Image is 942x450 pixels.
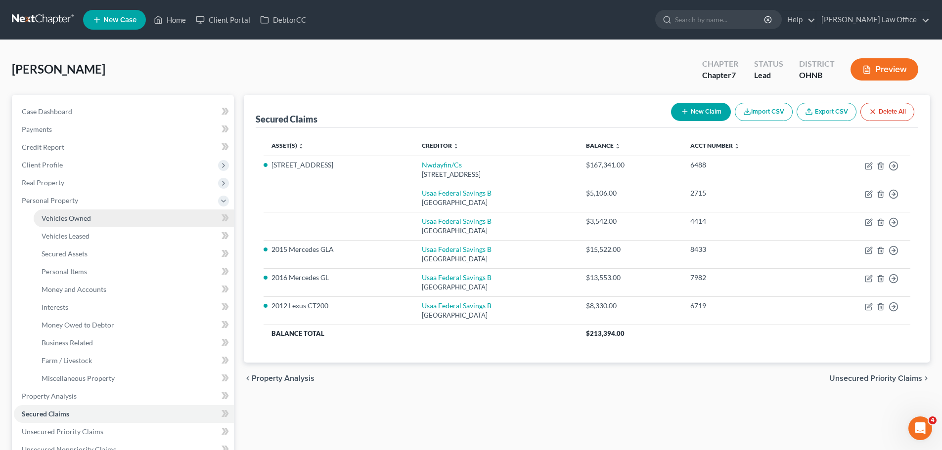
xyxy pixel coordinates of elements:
a: Case Dashboard [14,103,234,121]
li: 2012 Lexus CT200 [271,301,405,311]
li: 2015 Mercedes GLA [271,245,405,254]
div: [GEOGRAPHIC_DATA] [422,311,570,320]
span: Personal Property [22,196,78,205]
div: 6719 [690,301,800,311]
a: Asset(s) unfold_more [271,142,304,149]
span: Secured Assets [42,249,88,258]
a: Export CSV [797,103,856,121]
a: Business Related [34,334,234,352]
a: Interests [34,298,234,316]
i: unfold_more [734,143,740,149]
span: $213,394.00 [586,329,625,337]
i: unfold_more [615,143,621,149]
i: unfold_more [453,143,459,149]
span: Property Analysis [252,374,314,382]
div: 6488 [690,160,800,170]
div: Status [754,58,783,70]
i: unfold_more [298,143,304,149]
span: Business Related [42,338,93,347]
button: New Claim [671,103,731,121]
span: Case Dashboard [22,107,72,116]
iframe: Intercom live chat [908,416,932,440]
a: Money Owed to Debtor [34,316,234,334]
div: 8433 [690,245,800,254]
a: Money and Accounts [34,281,234,298]
span: Interests [42,303,68,311]
span: Vehicles Leased [42,232,90,240]
a: Usaa Federal Savings B [422,301,492,310]
span: Unsecured Priority Claims [829,374,922,382]
div: $167,341.00 [586,160,674,170]
span: Miscellaneous Property [42,374,115,382]
span: Property Analysis [22,392,77,400]
div: Lead [754,70,783,81]
span: 7 [731,70,736,80]
a: Usaa Federal Savings B [422,273,492,282]
li: [STREET_ADDRESS] [271,160,405,170]
a: Balance unfold_more [586,142,621,149]
a: Property Analysis [14,387,234,405]
div: [GEOGRAPHIC_DATA] [422,226,570,236]
a: Secured Claims [14,405,234,423]
a: Personal Items [34,263,234,281]
div: Chapter [702,58,738,70]
a: Miscellaneous Property [34,369,234,387]
span: Client Profile [22,161,63,169]
div: $5,106.00 [586,188,674,198]
a: Acct Number unfold_more [690,142,740,149]
div: [STREET_ADDRESS] [422,170,570,179]
div: 4414 [690,216,800,226]
a: Payments [14,121,234,138]
a: Usaa Federal Savings B [422,217,492,225]
a: Secured Assets [34,245,234,263]
a: Help [782,11,815,29]
span: Secured Claims [22,409,69,418]
a: [PERSON_NAME] Law Office [816,11,930,29]
div: Secured Claims [256,113,317,125]
button: Import CSV [735,103,793,121]
i: chevron_right [922,374,930,382]
button: chevron_left Property Analysis [244,374,314,382]
div: Chapter [702,70,738,81]
div: $15,522.00 [586,245,674,254]
a: Usaa Federal Savings B [422,245,492,253]
span: [PERSON_NAME] [12,62,105,76]
button: Delete All [860,103,914,121]
span: Money Owed to Debtor [42,321,114,329]
span: Personal Items [42,267,87,276]
span: Farm / Livestock [42,356,92,365]
div: OHNB [799,70,835,81]
div: District [799,58,835,70]
a: Usaa Federal Savings B [422,189,492,197]
a: Home [149,11,191,29]
span: Vehicles Owned [42,214,91,222]
a: Vehicles Leased [34,227,234,245]
span: Money and Accounts [42,285,106,293]
div: $3,542.00 [586,216,674,226]
div: $13,553.00 [586,273,674,283]
div: [GEOGRAPHIC_DATA] [422,283,570,292]
i: chevron_left [244,374,252,382]
span: Real Property [22,178,64,187]
a: DebtorCC [255,11,311,29]
a: Nwdayfin/Cs [422,161,462,169]
a: Creditor unfold_more [422,142,459,149]
div: $8,330.00 [586,301,674,311]
th: Balance Total [264,325,578,342]
div: 2715 [690,188,800,198]
a: Unsecured Priority Claims [14,423,234,441]
span: 4 [929,416,937,424]
a: Credit Report [14,138,234,156]
div: [GEOGRAPHIC_DATA] [422,254,570,264]
span: Unsecured Priority Claims [22,427,103,436]
a: Farm / Livestock [34,352,234,369]
a: Client Portal [191,11,255,29]
li: 2016 Mercedes GL [271,273,405,283]
div: [GEOGRAPHIC_DATA] [422,198,570,207]
div: 7982 [690,273,800,283]
button: Preview [851,58,918,81]
input: Search by name... [675,10,765,29]
span: Credit Report [22,143,64,151]
a: Vehicles Owned [34,209,234,227]
span: New Case [103,16,136,24]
